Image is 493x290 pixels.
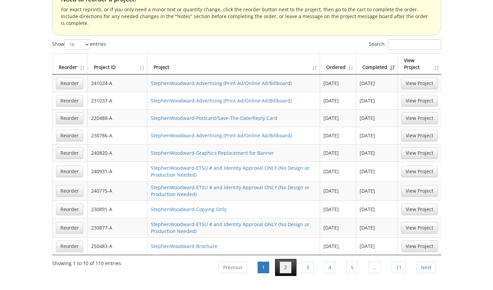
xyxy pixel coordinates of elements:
[88,181,147,201] td: 240775-A
[401,95,438,107] a: View Project
[56,130,83,141] a: Reorder
[61,6,432,27] p: For exact reprints, or if you only need a minor text or quantity change, click the reorder button...
[88,237,147,255] td: 250483-A
[320,237,356,255] td: [DATE]
[401,112,438,124] a: View Project
[151,115,277,121] a: StephenWoodward-Postcard/Save-The-Date/Reply Card
[356,144,398,162] td: [DATE]
[64,39,90,50] select: Showentries
[356,127,398,144] td: [DATE]
[56,166,83,177] a: Reorder
[56,222,83,234] a: Reorder
[401,78,438,89] a: View Project
[88,127,147,144] td: 230786-A
[320,54,356,74] th: Ordered: activate to sort column ascending
[56,204,83,215] a: Reorder
[258,262,269,273] a: 1
[356,237,398,255] td: [DATE]
[52,39,106,50] label: Show entries
[356,92,398,109] td: [DATE]
[369,39,441,50] label: Search:
[392,262,406,273] a: 11
[320,74,356,92] td: [DATE]
[151,243,217,249] a: StephenWoodward-Brochure
[320,218,356,237] td: [DATE]
[356,109,398,127] td: [DATE]
[147,54,320,74] th: Project: activate to sort column ascending
[219,262,247,273] a: Previous
[88,74,147,92] td: 241024-A
[88,144,147,162] td: 240820-A
[401,222,438,234] a: View Project
[388,39,441,50] input: Search:
[320,92,356,109] td: [DATE]
[88,92,147,109] td: 231037-A
[346,262,358,273] a: 5
[417,262,436,273] a: Next
[401,204,438,215] a: View Project
[151,206,227,212] a: StephenWoodward-Copying Only
[151,97,292,104] a: StephenWoodward-Advertising (Print Ad/Online Ad/Billboard)
[151,184,309,197] a: StephenWoodward-ETSU # and Identity Approval ONLY (No Design or Production Needed)
[52,257,121,267] div: Showing 1 to 10 of 110 entries
[88,201,147,218] td: 230891-A
[88,54,147,74] th: Project ID: activate to sort column ascending
[151,80,292,86] a: StephenWoodward-Advertising (Print Ad/Online Ad/Billboard)
[401,147,438,159] a: View Project
[320,181,356,201] td: [DATE]
[356,162,398,181] td: [DATE]
[88,162,147,181] td: 240931-A
[401,240,438,252] a: View Project
[320,109,356,127] td: [DATE]
[56,78,83,89] a: Reorder
[398,54,441,74] th: View Project: activate to sort column ascending
[56,185,83,197] a: Reorder
[151,150,274,156] a: StephenWoodward-Graphics Replacement for Banner
[356,181,398,201] td: [DATE]
[280,262,291,273] a: 2
[56,147,83,159] a: Reorder
[302,262,314,273] a: 3
[151,132,292,139] a: StephenWoodward-Advertising (Print Ad/Online Ad/Billboard)
[401,185,438,197] a: View Project
[320,127,356,144] td: [DATE]
[53,54,88,74] th: Reorder: activate to sort column ascending
[356,218,398,237] td: [DATE]
[356,54,398,74] th: Completed: activate to sort column ascending
[56,112,83,124] a: Reorder
[56,95,83,107] a: Reorder
[88,218,147,237] td: 230877-A
[320,201,356,218] td: [DATE]
[320,162,356,181] td: [DATE]
[151,221,309,234] a: StephenWoodward-ETSU # and Identity Approval ONLY (No Design or Production Needed)
[320,144,356,162] td: [DATE]
[324,262,336,273] a: 4
[356,74,398,92] td: [DATE]
[401,166,438,177] a: View Project
[356,201,398,218] td: [DATE]
[368,262,381,273] a: …
[151,165,309,178] a: StephenWoodward-ETSU # and Identity Approval ONLY (No Design or Production Needed)
[88,109,147,127] td: 220488-A
[56,240,83,252] a: Reorder
[401,130,438,141] a: View Project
